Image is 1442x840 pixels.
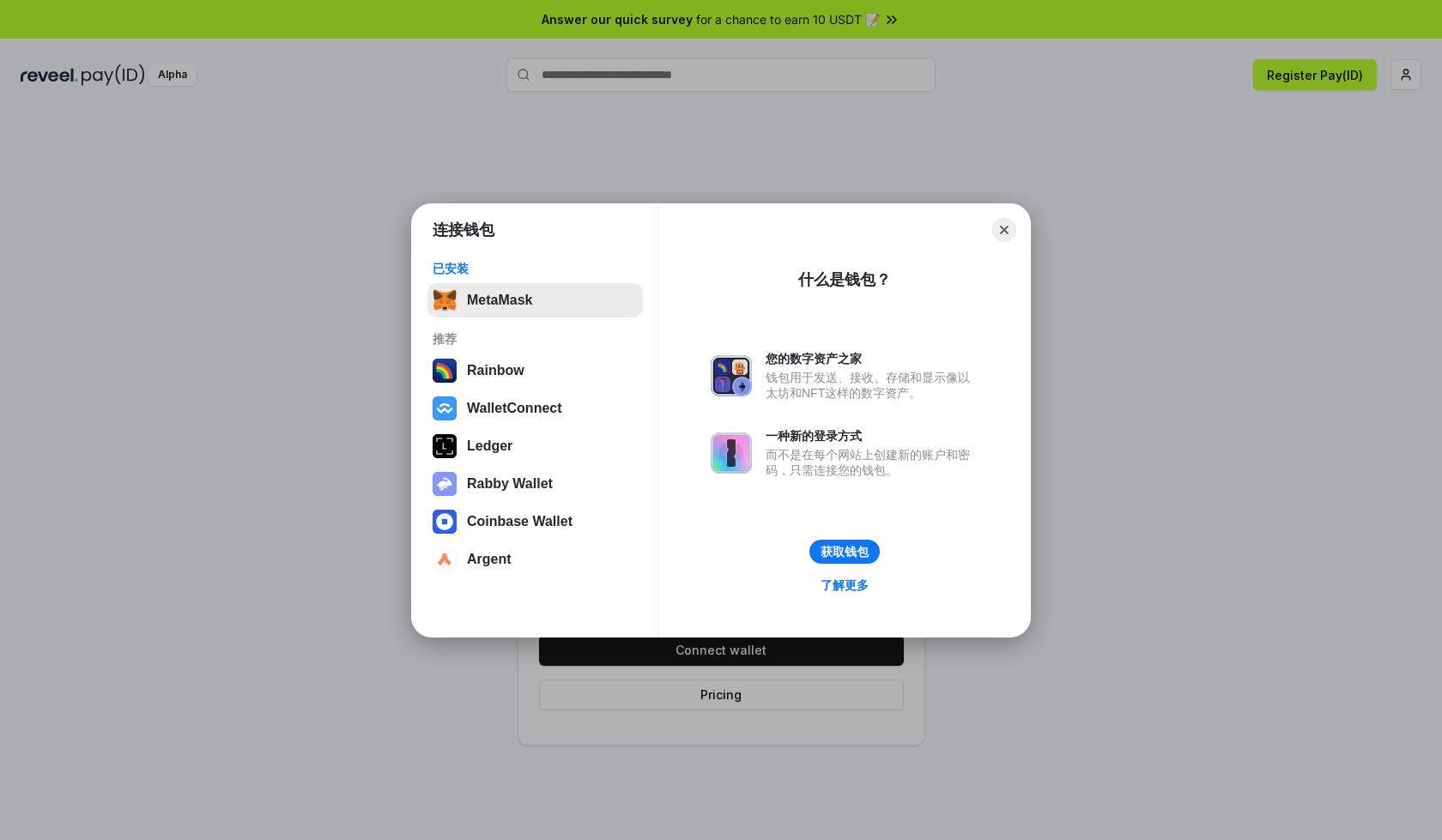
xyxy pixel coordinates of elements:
[766,370,978,401] div: 钱包用于发送、接收、存储和显示像以太坊和NFT这样的数字资产。
[433,359,457,383] img: svg+xml,%3Csvg%20width%3D%22120%22%20height%3D%22120%22%20viewBox%3D%220%200%20120%20120%22%20fil...
[766,428,978,444] div: 一种新的登录方式
[467,438,512,454] div: Ledger
[467,514,573,529] div: Coinbase Wallet
[467,401,562,416] div: WalletConnect
[992,218,1016,242] button: Close
[821,577,869,593] div: 了解更多
[433,288,457,312] img: svg+xml,%3Csvg%20fill%3D%22none%22%20height%3D%2233%22%20viewBox%3D%220%200%2035%2033%22%20width%...
[433,510,457,534] img: svg+xml,%3Csvg%20width%3D%2228%22%20height%3D%2228%22%20viewBox%3D%220%200%2028%2028%22%20fill%3D...
[467,363,524,378] div: Rainbow
[467,476,553,492] div: Rabby Wallet
[433,220,494,240] h1: 连接钱包
[427,542,643,577] button: Argent
[427,391,643,426] button: WalletConnect
[766,351,978,366] div: 您的数字资产之家
[711,355,752,396] img: svg+xml,%3Csvg%20xmlns%3D%22http%3A%2F%2Fwww.w3.org%2F2000%2Fsvg%22%20fill%3D%22none%22%20viewBox...
[433,547,457,571] img: svg+xml,%3Csvg%20width%3D%2228%22%20height%3D%2228%22%20viewBox%3D%220%200%2028%2028%22%20fill%3D...
[467,552,512,567] div: Argent
[433,261,638,276] div: 已安装
[467,293,532,308] div: MetaMask
[810,574,879,596] a: 了解更多
[427,429,643,463] button: Ledger
[427,467,643,501] button: Rabby Wallet
[427,283,643,317] button: MetaMask
[821,544,869,559] div: 获取钱包
[433,472,457,496] img: svg+xml,%3Csvg%20xmlns%3D%22http%3A%2F%2Fwww.w3.org%2F2000%2Fsvg%22%20fill%3D%22none%22%20viewBox...
[427,354,643,388] button: Rainbow
[427,505,643,539] button: Coinbase Wallet
[711,432,752,474] img: svg+xml,%3Csvg%20xmlns%3D%22http%3A%2F%2Fwww.w3.org%2F2000%2Fsvg%22%20fill%3D%22none%22%20viewBox...
[809,540,880,564] button: 获取钱包
[433,434,457,458] img: svg+xml,%3Csvg%20xmlns%3D%22http%3A%2F%2Fwww.w3.org%2F2000%2Fsvg%22%20width%3D%2228%22%20height%3...
[766,447,978,478] div: 而不是在每个网站上创建新的账户和密码，只需连接您的钱包。
[433,331,638,347] div: 推荐
[433,396,457,420] img: svg+xml,%3Csvg%20width%3D%2228%22%20height%3D%2228%22%20viewBox%3D%220%200%2028%2028%22%20fill%3D...
[798,269,891,290] div: 什么是钱包？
